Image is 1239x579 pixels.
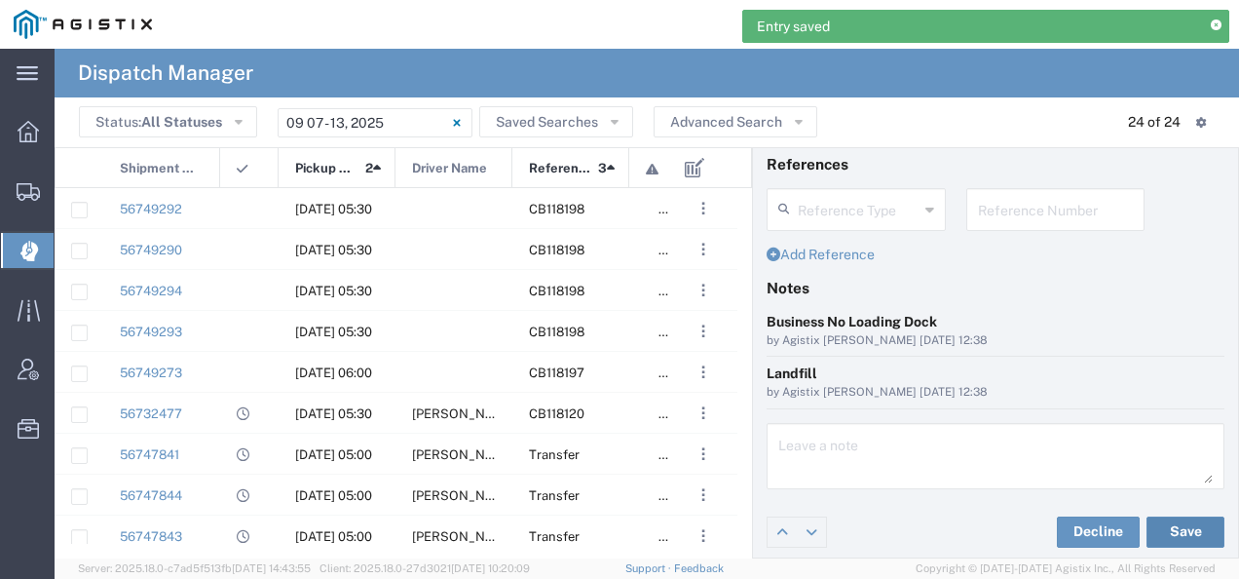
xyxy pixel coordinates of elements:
span: Jihtan Singh [412,406,517,421]
span: . . . [701,320,705,343]
div: Business No Loading Dock [767,312,1224,332]
span: Entry saved [757,17,830,37]
button: ... [690,236,717,263]
button: ... [690,482,717,509]
span: CB118120 [529,406,584,421]
button: Decline [1057,517,1140,548]
button: Saved Searches [479,106,633,137]
span: 2 [365,148,373,189]
button: ... [690,277,717,304]
a: 56749273 [120,366,182,380]
a: 56747843 [120,529,182,544]
a: Support [625,562,674,574]
span: CB118198 [529,243,584,257]
span: [DATE] 14:43:55 [232,562,311,574]
button: Advanced Search [654,106,817,137]
span: CB118198 [529,284,584,298]
img: logo [14,10,152,39]
span: 09/09/2025, 05:30 [295,325,372,339]
span: CB118198 [529,202,584,216]
span: 3 [598,148,607,189]
a: Feedback [674,562,724,574]
span: . . . [701,402,705,425]
span: . . . [701,197,705,220]
button: ... [690,359,717,386]
span: . . . [701,279,705,302]
span: Driver Name [412,148,487,189]
a: Edit previous row [768,518,797,547]
span: 09/09/2025, 05:00 [295,488,372,503]
div: 24 of 24 [1128,112,1181,133]
a: Add Reference [767,247,875,262]
span: . . . [701,361,705,384]
a: 56732477 [120,406,182,421]
button: Status:All Statuses [79,106,257,137]
span: 09/08/2025, 05:30 [295,406,372,421]
span: All Statuses [141,114,222,130]
span: Transfer [529,529,580,544]
h4: Dispatch Manager [78,49,253,97]
a: 56747841 [120,447,179,462]
button: ... [690,318,717,345]
span: . . . [701,238,705,261]
span: CB118197 [529,366,584,380]
span: Copyright © [DATE]-[DATE] Agistix Inc., All Rights Reserved [916,560,1216,577]
div: by Agistix [PERSON_NAME] [DATE] 12:38 [767,332,1224,350]
span: Transfer [529,447,580,462]
span: . . . [701,483,705,507]
a: 56749294 [120,284,182,298]
span: 09/09/2025, 06:00 [295,366,372,380]
span: 09/09/2025, 05:30 [295,284,372,298]
span: Transfer [529,488,580,503]
span: 09/09/2025, 05:00 [295,447,372,462]
h4: Notes [767,279,1224,296]
span: 09/09/2025, 05:00 [295,529,372,544]
span: 09/09/2025, 05:30 [295,243,372,257]
span: Varun Taneja [412,529,517,544]
button: ... [690,522,717,550]
h4: References [767,155,1224,173]
div: Landfill [767,364,1224,384]
span: Server: 2025.18.0-c7ad5f513fb [78,562,311,574]
a: 56749293 [120,325,182,339]
a: 56749292 [120,202,182,216]
span: Reference [529,148,591,189]
a: 56749290 [120,243,182,257]
span: Client: 2025.18.0-27d3021 [319,562,530,574]
span: Julio Millan [412,447,517,462]
div: by Agistix [PERSON_NAME] [DATE] 12:38 [767,384,1224,402]
span: Shipment No. [120,148,199,189]
span: . . . [701,524,705,548]
button: ... [690,195,717,222]
span: . . . [701,443,705,466]
a: Edit next row [797,518,826,547]
button: ... [690,400,717,427]
span: [DATE] 10:20:09 [451,562,530,574]
button: ... [690,441,717,468]
span: Gabriel Huante [412,488,517,503]
button: Save [1146,517,1224,548]
span: 09/09/2025, 05:30 [295,202,372,216]
span: CB118198 [529,325,584,339]
span: Pickup Date and Time [295,148,358,189]
a: 56747844 [120,488,182,503]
